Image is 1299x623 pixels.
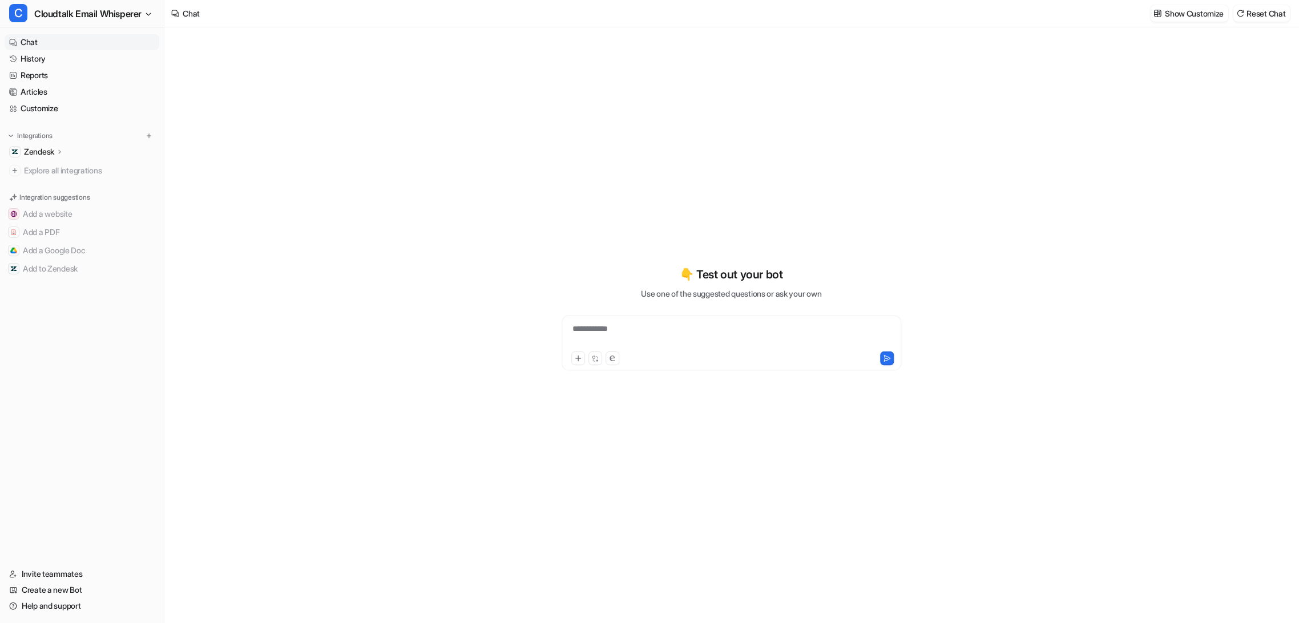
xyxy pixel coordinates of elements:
[9,4,27,22] span: C
[10,247,17,254] img: Add a Google Doc
[34,6,142,22] span: Cloudtalk Email Whisperer
[5,163,159,179] a: Explore all integrations
[24,161,155,180] span: Explore all integrations
[680,266,782,283] p: 👇 Test out your bot
[5,260,159,278] button: Add to ZendeskAdd to Zendesk
[1165,7,1224,19] p: Show Customize
[5,130,56,141] button: Integrations
[1150,5,1228,22] button: Show Customize
[10,265,17,272] img: Add to Zendesk
[5,84,159,100] a: Articles
[5,241,159,260] button: Add a Google DocAdd a Google Doc
[9,165,21,176] img: explore all integrations
[5,100,159,116] a: Customize
[11,148,18,155] img: Zendesk
[183,7,200,19] div: Chat
[1153,9,1161,18] img: customize
[17,131,53,140] p: Integrations
[5,598,159,614] a: Help and support
[7,132,15,140] img: expand menu
[1233,5,1290,22] button: Reset Chat
[5,67,159,83] a: Reports
[5,34,159,50] a: Chat
[641,288,821,300] p: Use one of the suggested questions or ask your own
[5,51,159,67] a: History
[19,192,90,203] p: Integration suggestions
[24,146,54,157] p: Zendesk
[145,132,153,140] img: menu_add.svg
[10,211,17,217] img: Add a website
[5,566,159,582] a: Invite teammates
[5,582,159,598] a: Create a new Bot
[1236,9,1244,18] img: reset
[5,205,159,223] button: Add a websiteAdd a website
[1071,537,1299,617] iframe: Intercom notifications message
[10,229,17,236] img: Add a PDF
[5,223,159,241] button: Add a PDFAdd a PDF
